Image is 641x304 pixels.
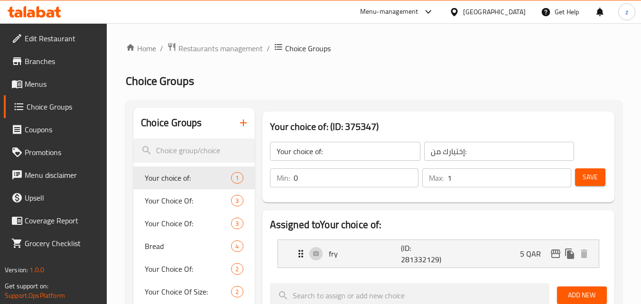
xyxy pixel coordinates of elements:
[25,147,100,158] span: Promotions
[141,116,202,130] h2: Choice Groups
[4,209,107,232] a: Coverage Report
[25,124,100,135] span: Coupons
[232,219,242,228] span: 3
[277,172,290,184] p: Min:
[231,218,243,229] div: Choices
[25,169,100,181] span: Menu disclaimer
[25,215,100,226] span: Coverage Report
[4,27,107,50] a: Edit Restaurant
[133,212,254,235] div: Your Choice Of:3
[231,240,243,252] div: Choices
[4,164,107,186] a: Menu disclaimer
[548,247,563,261] button: edit
[565,289,599,301] span: Add New
[126,42,622,55] nav: breadcrumb
[232,265,242,274] span: 2
[25,78,100,90] span: Menus
[270,218,607,232] h2: Assigned to Your choice of:
[232,196,242,205] span: 3
[4,186,107,209] a: Upsell
[167,42,263,55] a: Restaurants management
[25,33,100,44] span: Edit Restaurant
[231,195,243,206] div: Choices
[267,43,270,54] li: /
[232,174,242,183] span: 1
[231,172,243,184] div: Choices
[145,172,231,184] span: Your choice of:
[178,43,263,54] span: Restaurants management
[5,289,65,302] a: Support.OpsPlatform
[145,218,231,229] span: Your Choice Of:
[583,171,598,183] span: Save
[575,168,605,186] button: Save
[5,280,48,292] span: Get support on:
[4,232,107,255] a: Grocery Checklist
[4,50,107,73] a: Branches
[145,286,231,297] span: Your Choice Of Size:
[270,236,607,272] li: Expand
[557,286,607,304] button: Add New
[5,264,28,276] span: Version:
[520,248,548,259] p: 5 QAR
[133,235,254,258] div: Bread4
[25,238,100,249] span: Grocery Checklist
[4,73,107,95] a: Menus
[145,263,231,275] span: Your Choice Of:
[463,7,526,17] div: [GEOGRAPHIC_DATA]
[27,101,100,112] span: Choice Groups
[360,6,418,18] div: Menu-management
[133,280,254,303] div: Your Choice Of Size:2
[4,95,107,118] a: Choice Groups
[563,247,577,261] button: duplicate
[133,258,254,280] div: Your Choice Of:2
[4,141,107,164] a: Promotions
[231,263,243,275] div: Choices
[145,195,231,206] span: Your Choice Of:
[133,166,254,189] div: Your choice of:1
[145,240,231,252] span: Bread
[126,43,156,54] a: Home
[4,118,107,141] a: Coupons
[126,70,194,92] span: Choice Groups
[625,7,628,17] span: z
[429,172,444,184] p: Max:
[577,247,591,261] button: delete
[232,242,242,251] span: 4
[270,119,607,134] h3: Your choice of: (ID: 375347)
[231,286,243,297] div: Choices
[160,43,163,54] li: /
[285,43,331,54] span: Choice Groups
[25,192,100,203] span: Upsell
[29,264,44,276] span: 1.0.0
[232,287,242,296] span: 2
[133,138,254,163] input: search
[133,189,254,212] div: Your Choice Of:3
[329,248,401,259] p: fry
[278,240,599,267] div: Expand
[25,55,100,67] span: Branches
[401,242,449,265] p: (ID: 281332129)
